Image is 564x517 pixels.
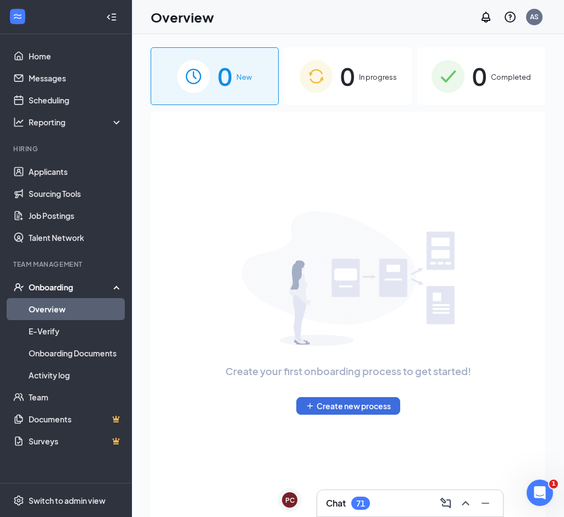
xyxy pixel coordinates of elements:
[13,144,120,153] div: Hiring
[218,57,232,95] span: 0
[13,117,24,128] svg: Analysis
[504,10,517,24] svg: QuestionInfo
[225,364,471,379] span: Create your first onboarding process to get started!
[13,260,120,269] div: Team Management
[549,480,558,488] span: 1
[151,8,214,26] h1: Overview
[29,320,123,342] a: E-Verify
[29,342,123,364] a: Onboarding Documents
[29,89,123,111] a: Scheduling
[29,364,123,386] a: Activity log
[12,11,23,22] svg: WorkstreamLogo
[29,298,123,320] a: Overview
[491,71,531,82] span: Completed
[296,397,400,415] button: PlusCreate new process
[13,495,24,506] svg: Settings
[29,227,123,249] a: Talent Network
[29,183,123,205] a: Sourcing Tools
[236,71,252,82] span: New
[530,12,539,21] div: AS
[29,117,123,128] div: Reporting
[459,497,472,510] svg: ChevronUp
[472,57,486,95] span: 0
[306,402,314,410] svg: Plus
[527,480,553,506] iframe: Intercom live chat
[29,205,123,227] a: Job Postings
[29,495,106,506] div: Switch to admin view
[29,45,123,67] a: Home
[437,494,455,512] button: ComposeMessage
[356,499,365,508] div: 71
[29,408,123,430] a: DocumentsCrown
[29,430,123,452] a: SurveysCrown
[13,282,24,293] svg: UserCheck
[479,497,492,510] svg: Minimize
[285,496,295,505] div: PC
[479,10,493,24] svg: Notifications
[457,494,474,512] button: ChevronUp
[359,71,397,82] span: In progress
[477,494,494,512] button: Minimize
[439,497,452,510] svg: ComposeMessage
[29,67,123,89] a: Messages
[29,161,123,183] a: Applicants
[29,282,113,293] div: Onboarding
[340,57,355,95] span: 0
[29,386,123,408] a: Team
[106,12,117,23] svg: Collapse
[326,497,346,509] h3: Chat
